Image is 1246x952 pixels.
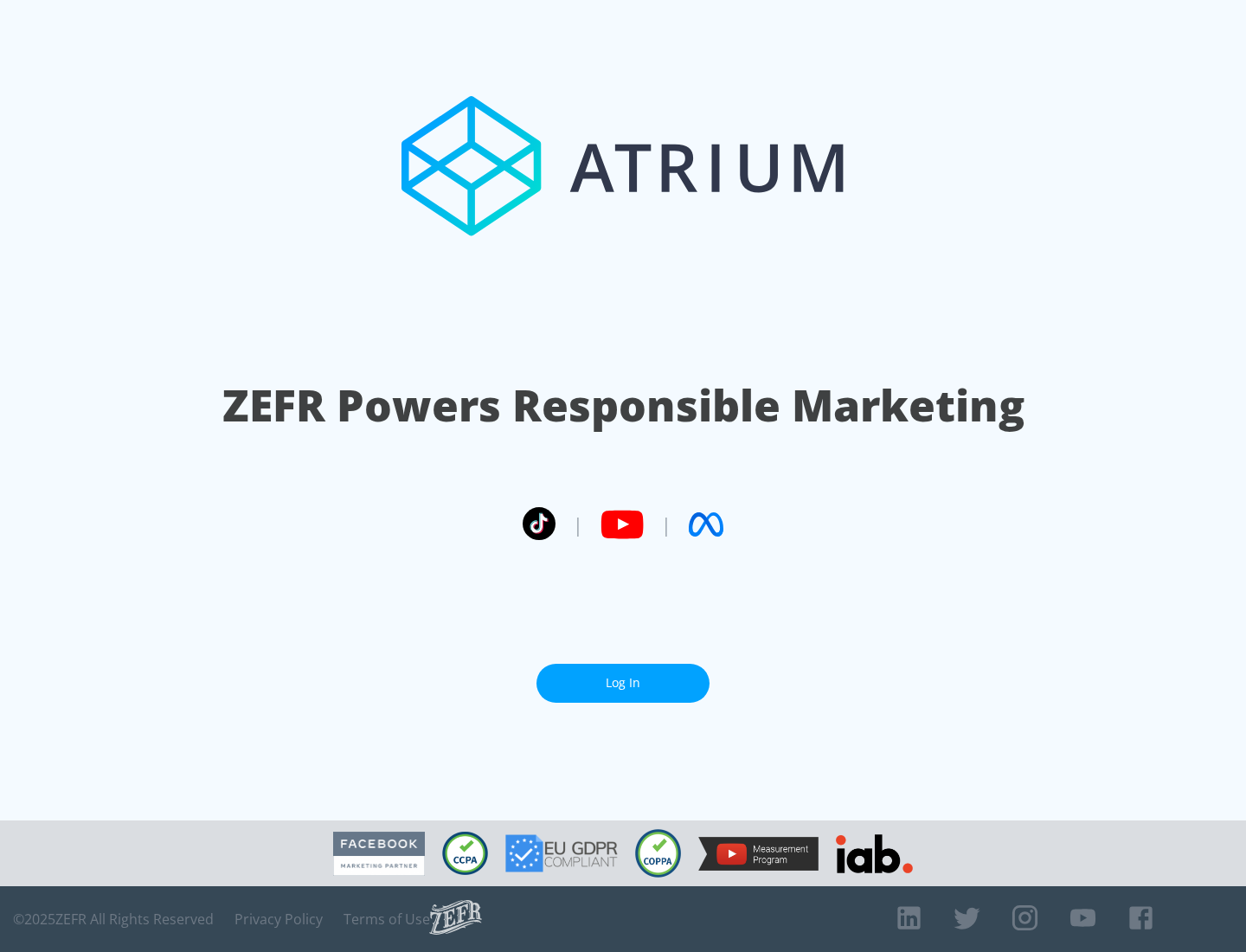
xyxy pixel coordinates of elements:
h1: ZEFR Powers Responsible Marketing [222,376,1024,435]
img: CCPA Compliant [442,832,488,875]
img: IAB [836,834,913,873]
img: COPPA Compliant [635,829,681,878]
span: | [661,511,671,537]
a: Privacy Policy [234,910,323,928]
a: Log In [536,664,710,703]
a: Terms of Use [344,910,430,928]
img: GDPR Compliant [505,834,618,872]
img: YouTube Measurement Program [698,837,819,871]
img: Facebook Marketing Partner [333,832,425,876]
span: | [573,511,583,537]
span: © 2025 ZEFR All Rights Reserved [13,910,214,928]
